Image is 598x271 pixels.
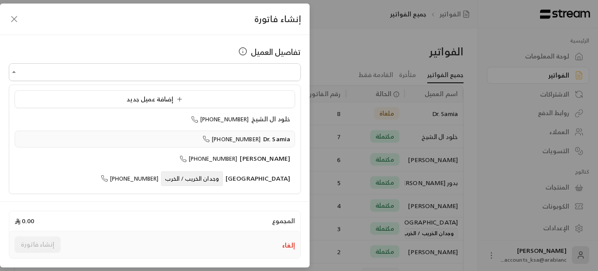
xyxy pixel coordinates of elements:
[240,192,290,203] span: [PERSON_NAME]
[251,113,290,124] span: خلود ال الشيخ
[240,153,290,164] span: [PERSON_NAME]
[226,173,290,184] span: [GEOGRAPHIC_DATA]
[101,174,159,184] span: [PHONE_NUMBER]
[9,67,19,77] button: Close
[272,217,295,225] span: المجموع
[203,134,261,144] span: [PHONE_NUMBER]
[254,11,301,27] span: إنشاء فاتورة
[161,171,222,186] span: وجدان الخريب / الخرب
[180,193,238,203] span: [PHONE_NUMBER]
[263,133,290,144] span: Dr. Samia
[15,217,34,225] span: 0.00
[282,241,295,250] button: إلغاء
[126,93,186,105] span: إضافة عميل جديد
[251,46,301,58] span: تفاصيل العميل
[191,114,249,124] span: [PHONE_NUMBER]
[180,154,238,164] span: [PHONE_NUMBER]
